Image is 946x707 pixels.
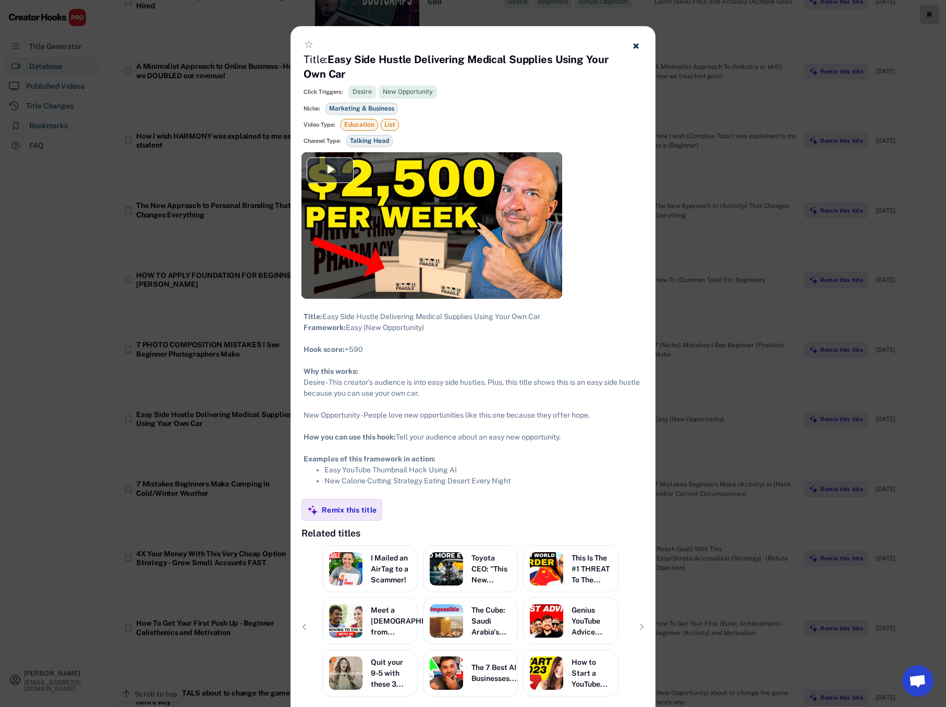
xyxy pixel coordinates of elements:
[325,103,398,115] div: Marketing & Business
[572,605,612,638] div: Genius YouTube Advice...
[381,119,399,131] div: List
[430,604,463,638] img: TheCube_SaudiArabia-sNextMegaproject-TopLuxury.jpg
[430,552,463,586] img: rTawvzH0MQ4-0f1e3f99-203e-48ba-a81a-7e7d3eda59c6.jpeg
[329,552,362,586] img: JgToEnJKRtA-074fb7a1-c368-45f3-8bbc-d9c8e578cb14.jpeg
[471,605,512,638] div: The Cube: Saudi Arabia's...
[307,505,318,516] img: MagicMajor%20%28Purple%29.svg
[371,553,411,586] div: I Mailed an AirTag to a Scammer!
[304,312,322,321] strong: Title:
[304,39,314,50] button: star_border
[301,152,562,299] div: Video Player
[304,121,335,129] div: Video Type:
[329,656,362,690] img: Quityour9-5withthese3EtsyStoreIdeas-SixFigureStrategies-HannahGardner.jpg
[304,455,435,463] strong: Examples of this framework in action:
[324,465,642,476] li: Easy YouTube Thumbnail Hack Using AI
[572,553,612,586] div: This Is The #1 THREAT To The...
[371,605,454,638] div: Meet a [DEMOGRAPHIC_DATA] from...
[304,53,611,80] strong: Easy Side Hustle Delivering Medical Supplies Using Your Own Car
[304,311,642,486] div: Easy Side Hustle Delivering Medical Supplies Using Your Own Car Easy (New Opportunity) +590 Desir...
[304,345,345,354] strong: Hook score:
[322,505,377,515] div: Remix this title
[471,553,512,586] div: Toyota CEO: "This New...
[301,526,360,540] div: Related titles
[341,119,378,131] div: Education
[902,665,933,697] a: Open chat
[304,105,320,113] div: Niche:
[329,604,362,638] img: Meeta23-yearoldfromIndiarunninga20000000companyintheUS-SiliconValleyGirl.jpg
[304,323,346,332] strong: Framework:
[324,476,642,486] li: New Calorie Cutting Strategy Eating Desert Every Night
[572,657,612,690] div: How to Start a YouTube...
[471,662,517,684] div: The 7 Best AI Businesses...
[346,135,393,147] div: Talking Head
[304,88,343,96] div: Click Triggers:
[383,88,433,96] div: New Opportunity
[304,52,616,81] h4: Title:
[353,88,372,96] div: Desire
[430,656,463,690] img: The7BestAIBusinessestoStartwithChatGPT-BrettMalinowski.jpg
[304,367,358,375] strong: Why this works:
[304,137,341,145] div: Channel Type:
[371,657,411,690] div: Quit your 9-5 with these 3...
[304,433,396,441] strong: How you can use this hook:
[530,656,563,690] img: HowtoStartaYouTubeChannelforBeginnersin2023-ThinkMedia.jpg
[530,604,563,638] img: GeniusYouTubeAdvicefor15MinutesStraight___-ThinkMedia.jpg
[530,552,563,586] img: ThisIsThe-1THREATToTheU_S_ECONOMY-MinorityMindset1.jpg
